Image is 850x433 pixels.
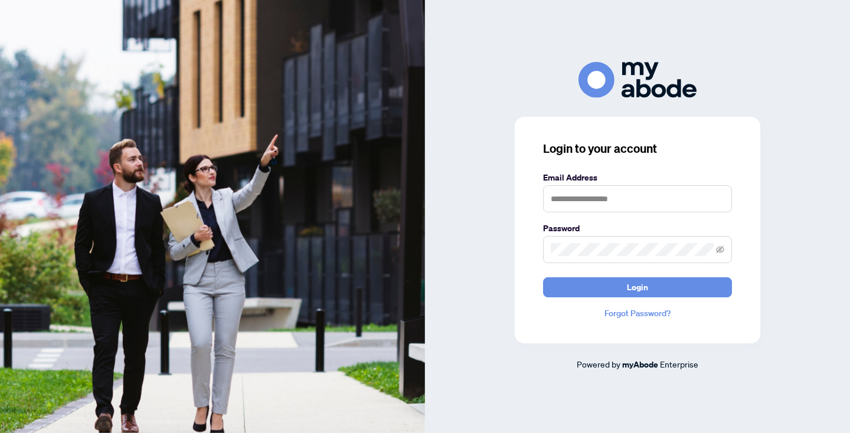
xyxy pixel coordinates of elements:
span: Powered by [577,359,620,369]
img: ma-logo [578,62,697,98]
a: Forgot Password? [543,307,732,320]
span: Login [627,278,648,297]
button: Login [543,277,732,297]
span: Enterprise [660,359,698,369]
label: Email Address [543,171,732,184]
a: myAbode [622,358,658,371]
label: Password [543,222,732,235]
h3: Login to your account [543,140,732,157]
span: eye-invisible [716,245,724,254]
